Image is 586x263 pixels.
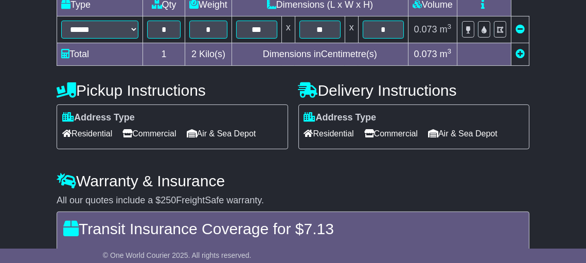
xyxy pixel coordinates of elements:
[440,49,452,59] span: m
[304,112,377,124] label: Address Type
[345,16,358,43] td: x
[281,16,295,43] td: x
[364,126,418,142] span: Commercial
[414,49,437,59] span: 0.073
[448,23,452,30] sup: 3
[63,220,523,237] h4: Transit Insurance Coverage for $
[191,49,197,59] span: 2
[232,43,408,65] td: Dimensions in Centimetre(s)
[298,82,529,99] h4: Delivery Instructions
[516,24,525,34] a: Remove this item
[304,126,354,142] span: Residential
[57,43,143,65] td: Total
[161,195,176,205] span: 250
[428,126,498,142] span: Air & Sea Depot
[103,251,252,259] span: © One World Courier 2025. All rights reserved.
[414,24,437,34] span: 0.073
[57,82,288,99] h4: Pickup Instructions
[122,126,176,142] span: Commercial
[57,195,529,206] div: All our quotes include a $ FreightSafe warranty.
[304,220,334,237] span: 7.13
[185,43,232,65] td: Kilo(s)
[187,126,256,142] span: Air & Sea Depot
[440,24,452,34] span: m
[516,49,525,59] a: Add new item
[143,43,185,65] td: 1
[57,172,529,189] h4: Warranty & Insurance
[448,47,452,55] sup: 3
[62,112,135,124] label: Address Type
[62,126,112,142] span: Residential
